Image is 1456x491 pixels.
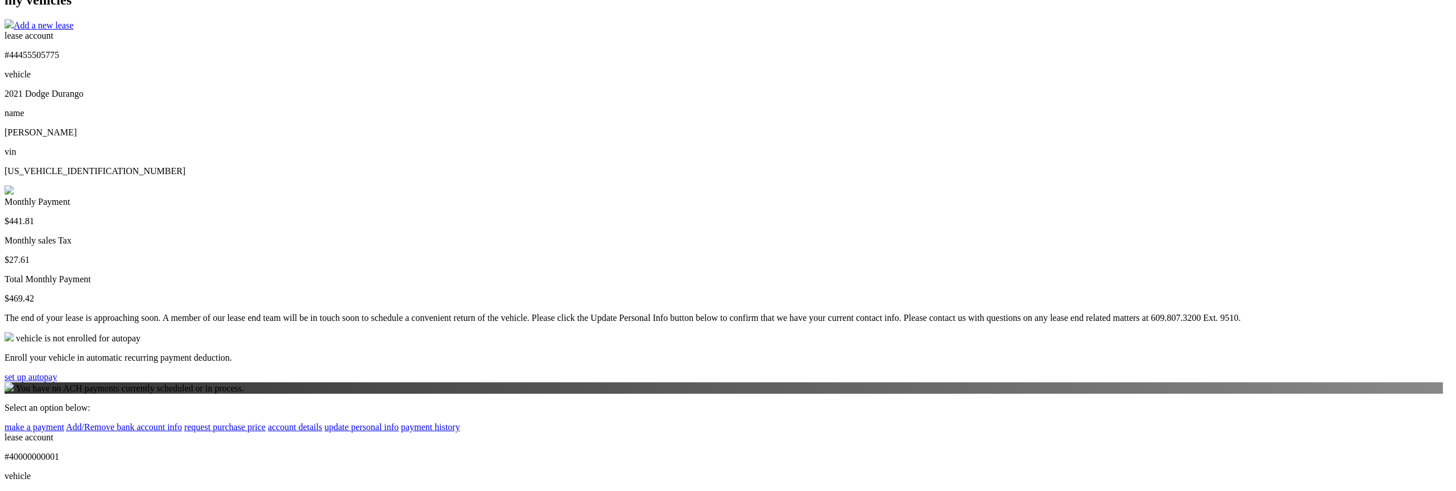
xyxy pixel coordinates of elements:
[5,127,1443,138] p: [PERSON_NAME]
[5,236,72,245] span: Monthly sales Tax
[5,50,1443,60] p: #44455505775
[268,422,322,432] a: account details
[5,403,1443,413] p: Select an option below:
[5,353,1443,363] p: Enroll your vehicle in automatic recurring payment deduction.
[324,422,399,432] a: update personal info
[5,274,91,284] span: Total Monthly Payment
[5,147,16,156] span: vin
[5,166,1443,176] p: [US_VEHICLE_IDENTIFICATION_NUMBER]
[5,471,31,481] span: vehicle
[5,294,1443,304] p: $469.42
[5,31,53,40] span: lease account
[5,69,31,79] span: vehicle
[66,422,182,432] a: Add/Remove bank account info
[15,383,244,393] span: You have no ACH payments currently scheduled or in process.
[401,422,460,432] a: payment history
[5,452,1443,462] p: #40000000001
[5,422,64,432] a: make a payment
[184,422,266,432] a: request purchase price
[5,197,70,207] span: Monthly Payment
[5,89,1443,99] p: 2021 Dodge Durango
[5,216,1443,226] p: $441.81
[16,333,140,343] span: vehicle is not enrolled for autopay
[5,185,14,195] img: accordion-rest.svg
[5,382,14,391] img: alert-white.svg
[5,19,14,28] img: add.svg
[5,20,73,30] a: Add a new lease
[5,372,57,382] a: set up autopay
[5,432,53,442] span: lease account
[5,108,24,118] span: name
[5,255,1443,265] p: $27.61
[5,332,14,341] img: alert-white.svg
[5,313,1443,323] p: The end of your lease is approaching soon. A member of our lease end team will be in touch soon t...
